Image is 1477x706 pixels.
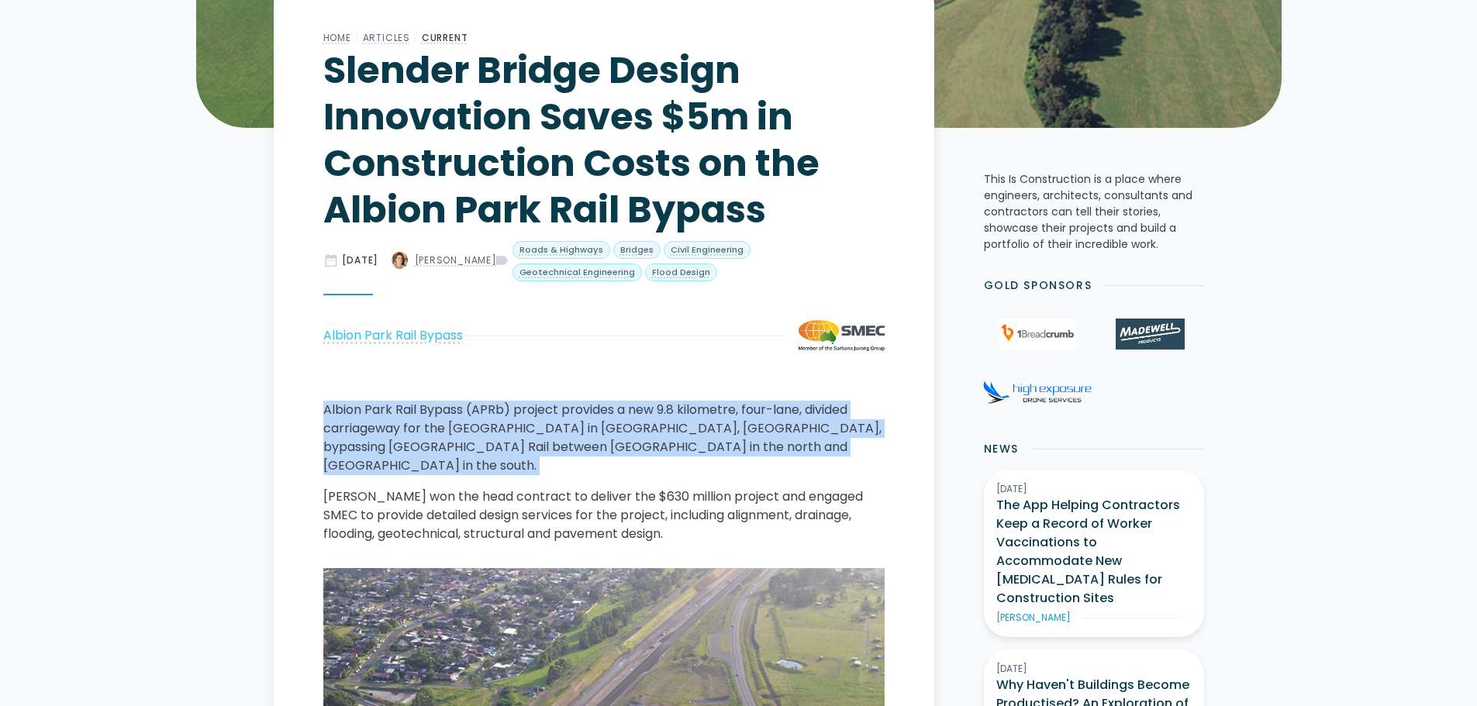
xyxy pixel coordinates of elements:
div: [DATE] [996,482,1192,496]
a: [PERSON_NAME] [391,251,481,270]
a: Flood Design [645,263,717,282]
div: Roads & Highways [519,243,603,257]
a: Albion Park Rail Bypass [323,326,463,345]
img: 1Breadcrumb [999,319,1076,350]
h3: The App Helping Contractors Keep a Record of Worker Vaccinations to Accommodate New [MEDICAL_DATA... [996,496,1192,608]
h2: Gold Sponsors [984,277,1092,294]
div: label [494,253,509,268]
div: / [351,29,363,47]
a: Roads & Highways [512,241,610,260]
div: / [410,29,422,47]
p: [PERSON_NAME] won the head contract to deliver the $630 million project and engaged SMEC to provi... [323,487,885,543]
div: [PERSON_NAME] [996,611,1071,625]
p: Albion Park Rail Bypass (APRb) project provides a new 9.8 kilometre, four-lane, divided carriagew... [323,401,885,475]
div: [DATE] [996,662,1192,676]
a: [DATE]The App Helping Contractors Keep a Record of Worker Vaccinations to Accommodate New [MEDICA... [984,470,1204,637]
img: Slender Bridge Design Innovation Saves $5m in Construction Costs on the Albion Park Rail Bypass [799,320,884,351]
img: Jeanette Muscat [391,251,408,270]
div: date_range [323,253,339,268]
img: Madewell Products [1116,319,1184,350]
a: Bridges [613,241,661,260]
div: Geotechnical Engineering [519,266,635,279]
img: High Exposure [983,381,1092,404]
a: Current [422,31,468,44]
a: Articles [363,31,410,44]
p: This Is Construction is a place where engineers, architects, consultants and contractors can tell... [984,171,1204,253]
div: Civil Engineering [671,243,744,257]
div: [PERSON_NAME] [415,253,497,267]
h1: Slender Bridge Design Innovation Saves $5m in Construction Costs on the Albion Park Rail Bypass [323,47,885,233]
a: Civil Engineering [664,241,751,260]
a: Geotechnical Engineering [512,263,642,282]
h2: News [984,441,1019,457]
div: [DATE] [342,253,379,267]
a: Home [323,31,351,44]
div: Bridges [620,243,654,257]
div: Flood Design [652,266,710,279]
